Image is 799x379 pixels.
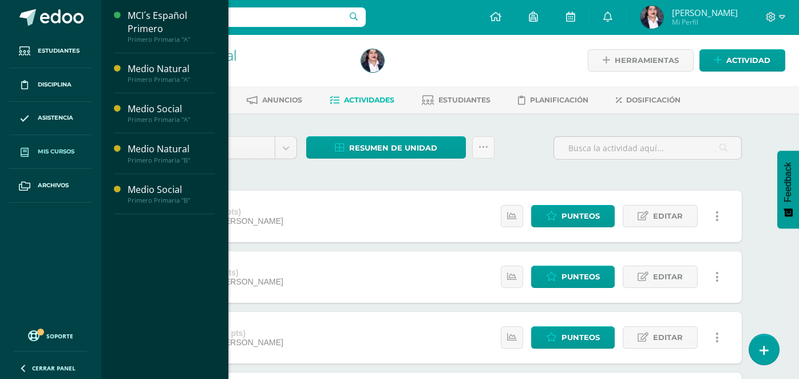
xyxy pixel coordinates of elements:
div: Primero Primaria "A" [128,76,215,84]
a: Punteos [531,205,615,227]
div: MCI´s Español Primero [128,9,215,35]
a: Disciplina [9,68,92,102]
span: Editar [653,327,683,348]
a: Medio NaturalPrimero Primaria "B" [128,143,215,164]
a: Planificación [518,91,588,109]
div: Primero Primaria "B" [128,196,215,204]
a: Actividades [330,91,394,109]
span: Archivos [38,181,69,190]
a: Herramientas [588,49,694,72]
span: Resumen de unidad [349,137,437,159]
span: Disciplina [38,80,72,89]
span: [DATE][PERSON_NAME] [192,338,283,347]
div: Primero Primaria "A" [128,116,215,124]
div: Primero Primaria "B" [128,156,215,164]
span: Feedback [783,162,793,202]
button: Feedback - Mostrar encuesta [777,151,799,228]
span: Mis cursos [38,147,74,156]
a: Estudiantes [9,34,92,68]
a: Punteos [531,326,615,349]
div: Medio Social [128,102,215,116]
span: Dosificación [626,96,681,104]
span: Anuncios [262,96,302,104]
span: Actividades [344,96,394,104]
span: Editar [653,266,683,287]
span: Cerrar panel [32,364,76,372]
span: Estudiantes [438,96,491,104]
span: Punteos [561,327,600,348]
a: Resumen de unidad [306,136,466,159]
a: Mis cursos [9,135,92,169]
a: Asistencia [9,102,92,136]
a: Medio NaturalPrimero Primaria "A" [128,62,215,84]
div: Medio Social [128,183,215,196]
div: Primero Primaria 'A' [144,63,347,74]
input: Busca un usuario... [108,7,366,27]
span: Mi Perfil [672,17,738,27]
img: 4ff6af07b7e81c6e276e20401ab1a874.png [361,49,384,72]
a: Anuncios [247,91,302,109]
div: Primero Primaria "A" [128,35,215,44]
span: [PERSON_NAME] [672,7,738,18]
div: Medio Natural [128,143,215,156]
span: Soporte [46,332,73,340]
span: Editar [653,206,683,227]
a: Punteos [531,266,615,288]
a: Estudiantes [422,91,491,109]
img: 4ff6af07b7e81c6e276e20401ab1a874.png [640,6,663,29]
span: [DATE][PERSON_NAME] [192,277,283,286]
span: Estudiantes [38,46,80,56]
a: Medio SocialPrimero Primaria "B" [128,183,215,204]
span: Punteos [561,206,600,227]
a: Dosificación [616,91,681,109]
span: Actividad [726,50,770,71]
a: MCI´s Español PrimeroPrimero Primaria "A" [128,9,215,44]
h1: Medio Natural [144,47,347,63]
a: Medio SocialPrimero Primaria "A" [128,102,215,124]
div: Medio Natural [128,62,215,76]
a: Archivos [9,169,92,203]
a: Actividad [699,49,785,72]
span: Herramientas [615,50,679,71]
span: Asistencia [38,113,73,123]
a: Soporte [14,327,87,343]
span: Planificación [530,96,588,104]
span: Punteos [561,266,600,287]
input: Busca la actividad aquí... [554,137,741,159]
strong: (5.0 pts) [215,329,246,338]
span: [DATE][PERSON_NAME] [192,216,283,226]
